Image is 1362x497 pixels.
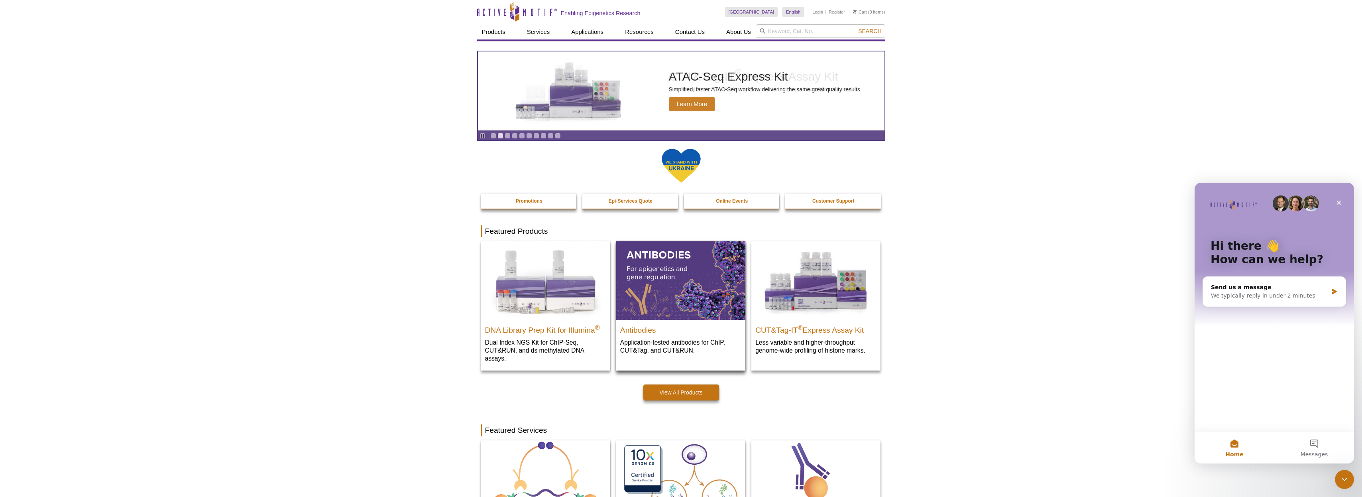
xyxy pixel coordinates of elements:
[485,322,606,334] h2: DNA Library Prep Kit for Illumina
[812,198,854,204] strong: Customer Support
[505,133,511,139] a: Go to slide 3
[595,324,600,331] sup: ®
[670,24,709,39] a: Contact Us
[812,9,823,15] a: Login
[616,241,745,319] img: All Antibodies
[481,225,881,237] h2: Featured Products
[616,241,745,362] a: All Antibodies Antibodies Application-tested antibodies for ChIP, CUT&Tag, and CUT&RUN.
[490,133,496,139] a: Go to slide 1
[561,10,641,17] h2: Enabling Epigenetics Research
[519,133,525,139] a: Go to slide 5
[609,198,653,204] strong: Epi-Services Quote
[858,28,881,34] span: Search
[522,24,555,39] a: Services
[481,241,610,319] img: DNA Library Prep Kit for Illumina
[526,133,532,139] a: Go to slide 6
[533,133,539,139] a: Go to slide 7
[785,193,882,209] a: Customer Support
[1195,183,1354,463] iframe: Intercom live chat
[620,338,741,355] p: Application-tested antibodies for ChIP, CUT&Tag, and CUT&RUN.
[721,24,756,39] a: About Us
[566,24,608,39] a: Applications
[853,7,885,17] li: (0 items)
[669,97,715,111] span: Learn More
[716,198,748,204] strong: Online Events
[853,9,867,15] a: Cart
[481,424,881,436] h2: Featured Services
[480,133,485,139] a: Toggle autoplay
[481,193,578,209] a: Promotions
[512,133,518,139] a: Go to slide 4
[485,338,606,363] p: Dual Index NGS Kit for ChIP-Seq, CUT&RUN, and ds methylated DNA assays.
[555,133,561,139] a: Go to slide 10
[620,24,658,39] a: Resources
[669,71,857,83] h2: CUT&Tag-IT Express Assay Kit
[755,322,877,334] h2: CUT&Tag-IT Express Assay Kit
[798,324,803,331] sup: ®
[751,241,880,362] a: CUT&Tag-IT® Express Assay Kit CUT&Tag-IT®Express Assay Kit Less variable and higher-throughput ge...
[735,67,742,78] sup: ®
[756,24,885,38] input: Keyword, Cat. No.
[516,198,542,204] strong: Promotions
[856,28,884,35] button: Search
[497,133,503,139] a: Go to slide 2
[1335,470,1354,489] iframe: Intercom live chat
[478,51,884,130] a: CUT&Tag-IT Express Assay Kit CUT&Tag-IT®Express Assay Kit Less variable and higher-throughput gen...
[755,338,877,355] p: Less variable and higher-throughput genome-wide profiling of histone marks​.
[825,7,827,17] li: |
[829,9,845,15] a: Register
[684,193,780,209] a: Online Events
[751,241,880,319] img: CUT&Tag-IT® Express Assay Kit
[725,7,778,17] a: [GEOGRAPHIC_DATA]
[540,133,546,139] a: Go to slide 8
[477,24,510,39] a: Products
[853,10,857,14] img: Your Cart
[620,322,741,334] h2: Antibodies
[661,148,701,183] img: We Stand With Ukraine
[669,86,857,93] p: Less variable and higher-throughput genome-wide profiling of histone marks
[481,241,610,370] a: DNA Library Prep Kit for Illumina DNA Library Prep Kit for Illumina® Dual Index NGS Kit for ChIP-...
[503,47,635,135] img: CUT&Tag-IT Express Assay Kit
[478,51,884,130] article: CUT&Tag-IT Express Assay Kit
[782,7,804,17] a: English
[582,193,679,209] a: Epi-Services Quote
[643,385,719,400] a: View All Products
[548,133,554,139] a: Go to slide 9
